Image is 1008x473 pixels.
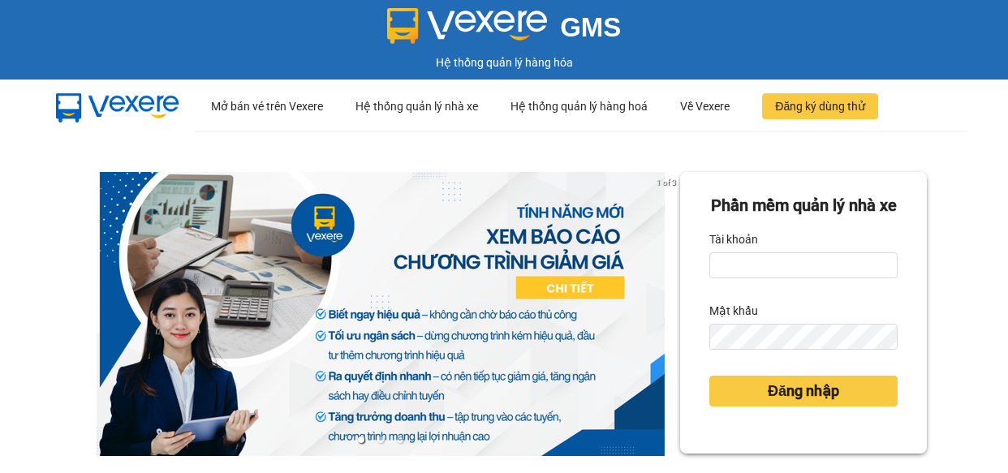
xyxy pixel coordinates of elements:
[4,54,1004,71] div: Hệ thống quản lý hàng hóa
[709,252,898,278] input: Tài khoản
[81,172,104,456] button: previous slide / item
[387,24,622,37] a: GMS
[768,380,839,402] span: Đăng nhập
[358,436,364,443] li: slide item 1
[560,12,621,42] span: GMS
[657,172,680,456] button: next slide / item
[709,193,898,218] div: Phần mềm quản lý nhà xe
[762,93,878,119] button: Đăng ký dùng thử
[680,80,730,132] div: Về Vexere
[775,97,865,115] span: Đăng ký dùng thử
[41,81,195,132] img: mbUUG5Q.png
[387,8,548,44] img: logo 2
[709,226,758,252] label: Tài khoản
[652,172,680,193] p: 1 of 3
[510,80,648,132] div: Hệ thống quản lý hàng hoá
[709,298,758,324] label: Mật khẩu
[211,80,323,132] div: Mở bán vé trên Vexere
[709,324,898,350] input: Mật khẩu
[397,436,403,443] li: slide item 3
[355,80,478,132] div: Hệ thống quản lý nhà xe
[709,376,898,406] button: Đăng nhập
[377,436,384,443] li: slide item 2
